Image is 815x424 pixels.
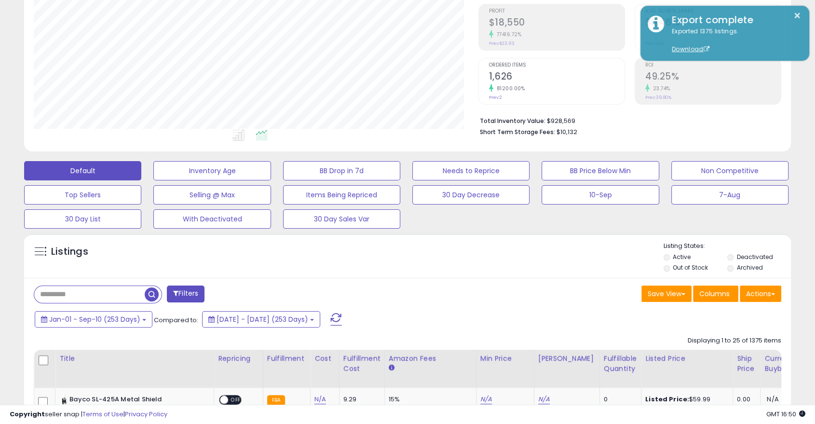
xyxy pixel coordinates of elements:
[665,27,802,54] div: Exported 1375 listings.
[167,286,204,302] button: Filters
[737,395,753,404] div: 0.00
[645,395,725,404] div: $59.99
[202,311,320,328] button: [DATE] - [DATE] (253 Days)
[125,410,167,419] a: Privacy Policy
[480,354,530,364] div: Min Price
[35,311,152,328] button: Jan-01 - Sep-10 (253 Days)
[673,263,708,272] label: Out of Stock
[665,13,802,27] div: Export complete
[740,286,781,302] button: Actions
[489,41,515,46] small: Prev: $23.93
[62,395,67,414] img: 31cjdEoDgWL._SL40_.jpg
[645,71,781,84] h2: 49.25%
[153,209,271,229] button: With Deactivated
[542,185,659,205] button: 10-Sep
[314,354,335,364] div: Cost
[645,354,729,364] div: Listed Price
[283,185,400,205] button: Items Being Repriced
[557,127,577,137] span: $10,132
[604,395,634,404] div: 0
[389,395,469,404] div: 15%
[793,10,801,22] button: ×
[489,63,625,68] span: Ordered Items
[153,185,271,205] button: Selling @ Max
[664,242,791,251] p: Listing States:
[218,354,259,364] div: Repricing
[283,209,400,229] button: 30 Day Sales Var
[645,63,781,68] span: ROI
[645,95,671,100] small: Prev: 39.80%
[542,161,659,180] button: BB Price Below Min
[489,71,625,84] h2: 1,626
[24,161,141,180] button: Default
[493,31,522,38] small: 77416.72%
[267,354,306,364] div: Fulfillment
[672,45,709,53] a: Download
[480,395,492,404] a: N/A
[688,336,781,345] div: Displaying 1 to 25 of 1375 items
[389,354,472,364] div: Amazon Fees
[538,354,596,364] div: [PERSON_NAME]
[489,17,625,30] h2: $18,550
[10,410,45,419] strong: Copyright
[480,114,774,126] li: $928,569
[538,395,550,404] a: N/A
[24,185,141,205] button: Top Sellers
[10,410,167,419] div: seller snap | |
[737,263,763,272] label: Archived
[217,315,308,324] span: [DATE] - [DATE] (253 Days)
[489,9,625,14] span: Profit
[699,289,730,299] span: Columns
[389,364,394,372] small: Amazon Fees.
[51,245,88,259] h5: Listings
[49,315,140,324] span: Jan-01 - Sep-10 (253 Days)
[480,117,545,125] b: Total Inventory Value:
[673,253,691,261] label: Active
[59,354,210,364] div: Title
[604,354,637,374] div: Fulfillable Quantity
[267,395,285,406] small: FBA
[314,395,326,404] a: N/A
[480,128,555,136] b: Short Term Storage Fees:
[412,185,530,205] button: 30 Day Decrease
[650,85,670,92] small: 23.74%
[343,395,377,404] div: 9.29
[766,410,805,419] span: 2025-09-11 16:50 GMT
[283,161,400,180] button: BB Drop in 7d
[764,354,814,374] div: Current Buybox Price
[645,395,689,404] b: Listed Price:
[489,95,502,100] small: Prev: 2
[82,410,123,419] a: Terms of Use
[154,315,198,325] span: Compared to:
[671,185,788,205] button: 7-Aug
[412,161,530,180] button: Needs to Reprice
[641,286,692,302] button: Save View
[153,161,271,180] button: Inventory Age
[493,85,525,92] small: 81200.00%
[767,395,778,404] span: N/A
[693,286,738,302] button: Columns
[343,354,380,374] div: Fulfillment Cost
[737,253,773,261] label: Deactivated
[24,209,141,229] button: 30 Day List
[737,354,756,374] div: Ship Price
[671,161,788,180] button: Non Competitive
